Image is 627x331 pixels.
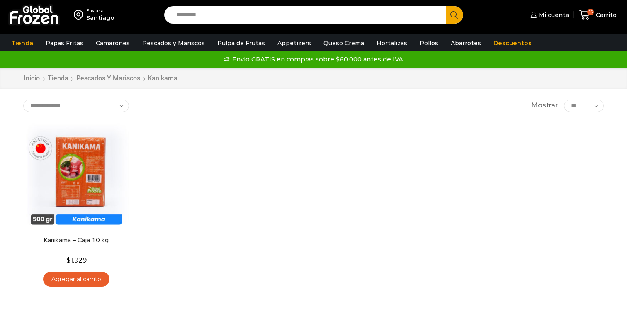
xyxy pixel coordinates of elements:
bdi: 1.929 [66,256,87,264]
a: Tienda [47,74,69,83]
button: Search button [446,6,463,24]
span: Mostrar [531,101,558,110]
select: Pedido de la tienda [23,100,129,112]
a: Pulpa de Frutas [213,35,269,51]
a: 15 Carrito [577,5,619,25]
a: Hortalizas [372,35,411,51]
a: Kanikama – Caja 10 kg [29,236,124,245]
a: Mi cuenta [528,7,569,23]
span: $ [66,256,70,264]
a: Tienda [7,35,37,51]
a: Pollos [416,35,442,51]
a: Abarrotes [447,35,485,51]
a: Pescados y Mariscos [76,74,141,83]
img: address-field-icon.svg [74,8,86,22]
a: Appetizers [273,35,315,51]
a: Camarones [92,35,134,51]
a: Agregar al carrito: “Kanikama – Caja 10 kg” [43,272,109,287]
span: Mi cuenta [537,11,569,19]
span: 15 [587,9,594,15]
span: Carrito [594,11,617,19]
div: Enviar a [86,8,114,14]
nav: Breadcrumb [23,74,177,83]
a: Queso Crema [319,35,368,51]
h1: Kanikama [148,74,177,82]
div: Santiago [86,14,114,22]
a: Descuentos [489,35,536,51]
a: Pescados y Mariscos [138,35,209,51]
a: Papas Fritas [41,35,87,51]
a: Inicio [23,74,40,83]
